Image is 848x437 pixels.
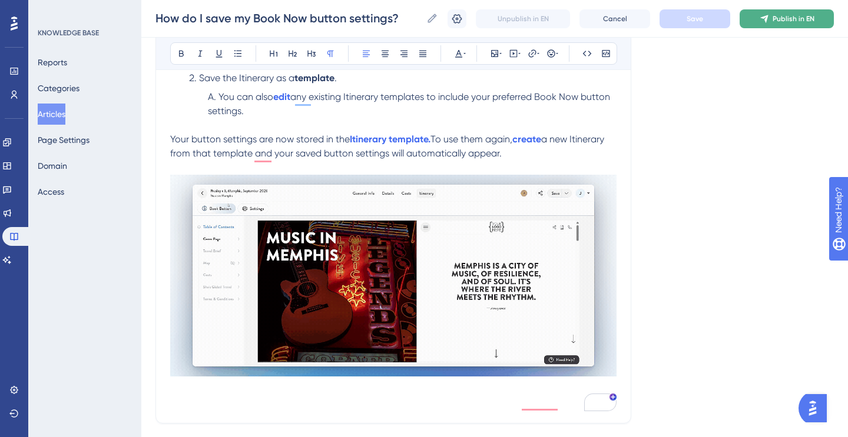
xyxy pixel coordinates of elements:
[38,52,67,73] button: Reports
[38,104,65,125] button: Articles
[334,72,337,84] span: .
[799,391,834,426] iframe: UserGuiding AI Assistant Launcher
[476,9,570,28] button: Unpublish in EN
[687,14,703,24] span: Save
[740,9,834,28] button: Publish in EN
[155,10,422,26] input: Article Name
[603,14,627,24] span: Cancel
[28,3,74,17] span: Need Help?
[38,78,79,99] button: Categories
[579,9,650,28] button: Cancel
[199,72,294,84] span: Save the Itinerary as a
[273,91,290,102] a: edit
[170,396,565,407] span: Keywords: Book Now button, save button settings, customize button, reuse button settings,.
[38,28,99,38] div: KNOWLEDGE BASE
[38,155,67,176] button: Domain
[294,72,334,84] strong: template
[498,14,549,24] span: Unpublish in EN
[512,134,541,145] a: create
[430,134,512,145] span: To use them again,
[773,14,814,24] span: Publish in EN
[208,91,612,116] span: any existing Itinerary templates to include your preferred Book Now button settings.
[38,129,90,151] button: Page Settings
[660,9,730,28] button: Save
[350,134,430,145] a: Itinerary template.
[38,181,64,202] button: Access
[170,134,350,145] span: Your button settings are now stored in the
[218,91,273,102] span: You can also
